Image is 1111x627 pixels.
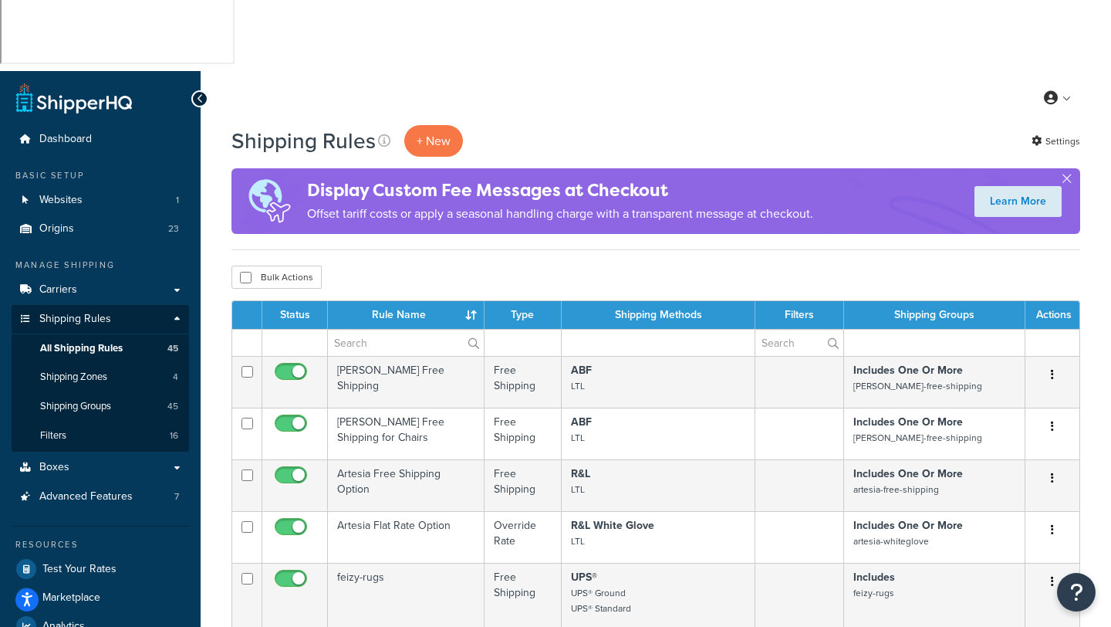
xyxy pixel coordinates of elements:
[571,569,597,585] strong: UPS®
[12,334,189,363] li: All Shipping Rules
[485,408,562,459] td: Free Shipping
[12,305,189,334] a: Shipping Rules
[1032,130,1080,152] a: Settings
[231,266,322,289] button: Bulk Actions
[12,276,189,304] a: Carriers
[12,483,189,511] a: Advanced Features 7
[1057,573,1096,612] button: Open Resource Center
[40,429,66,442] span: Filters
[170,429,178,442] span: 16
[844,301,1025,329] th: Shipping Groups
[12,422,189,450] a: Filters 16
[853,534,929,548] small: artesia-whiteglove
[40,342,123,355] span: All Shipping Rules
[853,483,939,497] small: artesia-free-shipping
[173,371,178,384] span: 4
[39,133,92,146] span: Dashboard
[12,186,189,215] li: Websites
[571,586,631,615] small: UPS® Ground UPS® Standard
[328,356,485,408] td: [PERSON_NAME] Free Shipping
[571,431,585,445] small: LTL
[16,83,132,114] a: ShipperHQ Home
[12,215,189,243] li: Origins
[571,414,592,430] strong: ABF
[853,586,894,600] small: feizy-rugs
[12,538,189,551] div: Resources
[12,453,189,482] a: Boxes
[328,511,485,563] td: Artesia Flat Rate Option
[12,305,189,452] li: Shipping Rules
[39,313,111,326] span: Shipping Rules
[485,356,562,408] td: Free Shipping
[853,362,963,378] strong: Includes One Or More
[168,222,179,236] span: 23
[176,194,179,207] span: 1
[39,461,69,474] span: Boxes
[853,431,982,445] small: [PERSON_NAME]-free-shipping
[12,186,189,215] a: Websites 1
[485,511,562,563] td: Override Rate
[40,400,111,413] span: Shipping Groups
[12,363,189,391] a: Shipping Zones 4
[853,466,963,482] strong: Includes One Or More
[39,283,77,297] span: Carriers
[404,125,463,157] p: + New
[853,379,982,393] small: [PERSON_NAME]-free-shipping
[12,392,189,421] li: Shipping Groups
[167,342,178,355] span: 45
[328,408,485,459] td: [PERSON_NAME] Free Shipping for Chairs
[755,301,844,329] th: Filters
[571,534,585,548] small: LTL
[307,203,813,225] p: Offset tariff costs or apply a seasonal handling charge with a transparent message at checkout.
[40,371,107,384] span: Shipping Zones
[562,301,755,329] th: Shipping Methods
[1025,301,1079,329] th: Actions
[12,169,189,182] div: Basic Setup
[571,466,590,482] strong: R&L
[262,301,328,329] th: Status
[231,126,376,156] h1: Shipping Rules
[42,563,117,576] span: Test Your Rates
[12,125,189,154] a: Dashboard
[39,222,74,236] span: Origins
[12,584,189,612] a: Marketplace
[571,517,654,534] strong: R&L White Glove
[307,178,813,203] h4: Display Custom Fee Messages at Checkout
[42,591,100,605] span: Marketplace
[12,334,189,363] a: All Shipping Rules 45
[12,363,189,391] li: Shipping Zones
[12,259,189,272] div: Manage Shipping
[12,483,189,511] li: Advanced Features
[853,569,895,585] strong: Includes
[485,459,562,511] td: Free Shipping
[12,422,189,450] li: Filters
[167,400,178,413] span: 45
[174,490,179,503] span: 7
[853,517,963,534] strong: Includes One Or More
[485,301,562,329] th: Type
[328,459,485,511] td: Artesia Free Shipping Option
[39,194,83,207] span: Websites
[571,379,585,393] small: LTL
[12,555,189,583] a: Test Your Rates
[39,490,133,503] span: Advanced Features
[974,186,1062,217] a: Learn More
[571,362,592,378] strong: ABF
[12,215,189,243] a: Origins 23
[328,330,484,356] input: Search
[571,483,585,497] small: LTL
[231,168,307,234] img: duties-banner-06bc72dcb5fe05cb3f9472aba00be2ae8eb53ab6f0d8bb03d382ba314ac3c341.png
[853,414,963,430] strong: Includes One Or More
[12,392,189,421] a: Shipping Groups 45
[755,330,843,356] input: Search
[328,301,485,329] th: Rule Name : activate to sort column ascending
